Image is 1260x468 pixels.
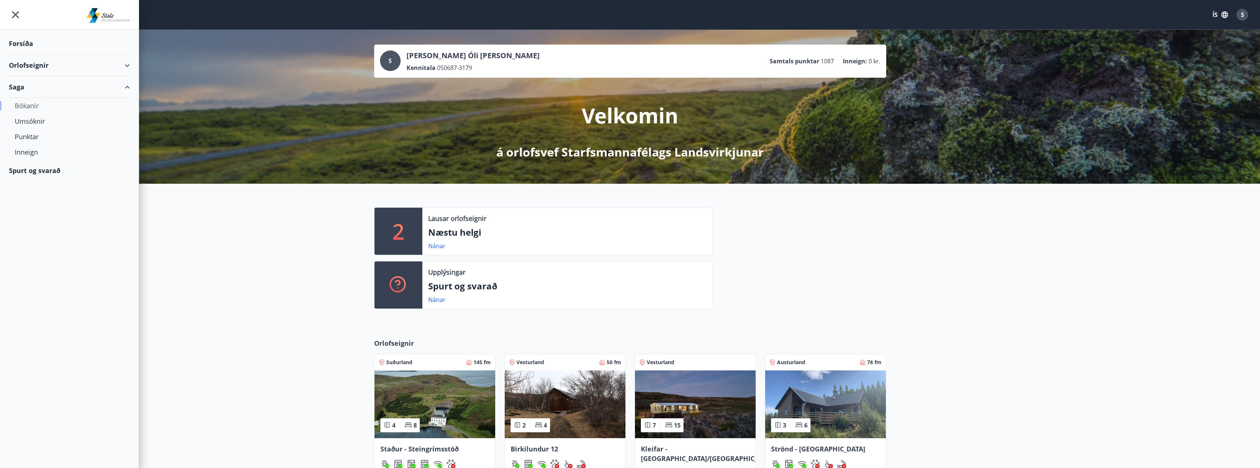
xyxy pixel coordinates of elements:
button: ÍS [1208,8,1232,21]
p: Samtals punktar [770,57,819,65]
span: 050687-3179 [437,64,472,72]
p: Lausar orlofseignir [428,214,486,223]
span: Vesturland [517,359,544,366]
span: Suðurland [386,359,412,366]
span: 145 fm [473,359,491,366]
div: Bókanir [15,98,124,113]
span: 7 [653,421,656,429]
div: Spurt og svarað [9,160,130,181]
span: 4 [392,421,395,429]
span: 50 fm [607,359,621,366]
span: Orlofseignir [374,338,414,348]
span: 2 [522,421,526,429]
a: Nánar [428,242,446,250]
span: Birkilundur 12 [511,444,558,453]
div: Forsíða [9,33,130,54]
p: Næstu helgi [428,226,706,239]
div: Umsóknir [15,113,124,129]
span: 78 fm [867,359,881,366]
p: Upplýsingar [428,267,465,277]
span: S [1241,11,1244,19]
button: S [1234,6,1251,24]
div: Inneign [15,144,124,160]
span: 15 [674,421,681,429]
span: S [388,57,392,65]
span: Strönd - [GEOGRAPHIC_DATA] [771,444,865,453]
span: 4 [544,421,547,429]
p: Velkomin [582,101,678,129]
span: Vesturland [647,359,674,366]
a: Nánar [428,296,446,304]
p: Spurt og svarað [428,280,706,292]
div: Punktar [15,129,124,144]
span: 3 [783,421,786,429]
p: Kennitala [407,64,436,72]
span: 0 kr. [869,57,880,65]
span: Kleifar - [GEOGRAPHIC_DATA]/[GEOGRAPHIC_DATA] [641,444,776,463]
span: 1087 [821,57,834,65]
img: Paella dish [505,370,625,438]
p: Inneign : [843,57,867,65]
span: Austurland [777,359,805,366]
img: union_logo [86,8,130,23]
div: Orlofseignir [9,54,130,76]
p: [PERSON_NAME] Óli [PERSON_NAME] [407,50,540,61]
img: Paella dish [635,370,756,438]
p: 2 [393,217,404,245]
img: Paella dish [375,370,495,438]
p: á orlofsvef Starfsmannafélags Landsvirkjunar [496,144,764,160]
span: Staður - Steingrímsstöð [380,444,459,453]
span: 8 [414,421,417,429]
span: 6 [804,421,808,429]
img: Paella dish [765,370,886,438]
div: Saga [9,76,130,98]
button: menu [9,8,22,21]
